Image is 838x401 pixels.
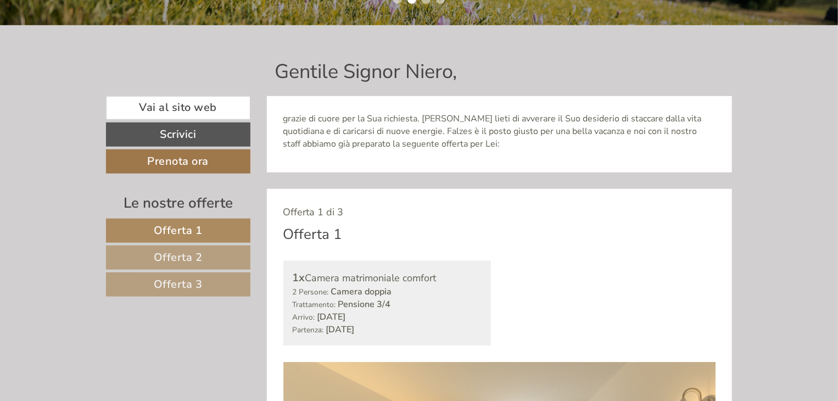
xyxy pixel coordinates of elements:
[317,311,346,323] b: [DATE]
[283,113,716,151] p: grazie di cuore per la Sua richiesta. [PERSON_NAME] lieti di avverare il Suo desiderio di staccar...
[16,32,166,41] div: Hotel Kristall
[293,312,315,322] small: Arrivo:
[374,285,433,309] button: Invia
[293,270,305,285] b: 1x
[154,277,203,292] span: Offerta 3
[106,193,250,213] div: Le nostre offerte
[154,250,203,265] span: Offerta 2
[275,61,457,83] h1: Gentile Signor Niero,
[106,122,250,147] a: Scrivici
[331,286,392,298] b: Camera doppia
[326,324,355,336] b: [DATE]
[106,149,250,174] a: Prenota ora
[283,224,343,244] div: Offerta 1
[106,96,250,120] a: Vai al sito web
[154,223,203,238] span: Offerta 1
[195,8,237,27] div: [DATE]
[16,53,166,61] small: 18:03
[293,287,329,297] small: 2 Persone:
[283,205,344,219] span: Offerta 1 di 3
[338,298,391,310] b: Pensione 3/4
[293,270,482,286] div: Camera matrimoniale comfort
[8,30,172,63] div: Buon giorno, come possiamo aiutarla?
[293,325,324,335] small: Partenza:
[293,299,336,310] small: Trattamento:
